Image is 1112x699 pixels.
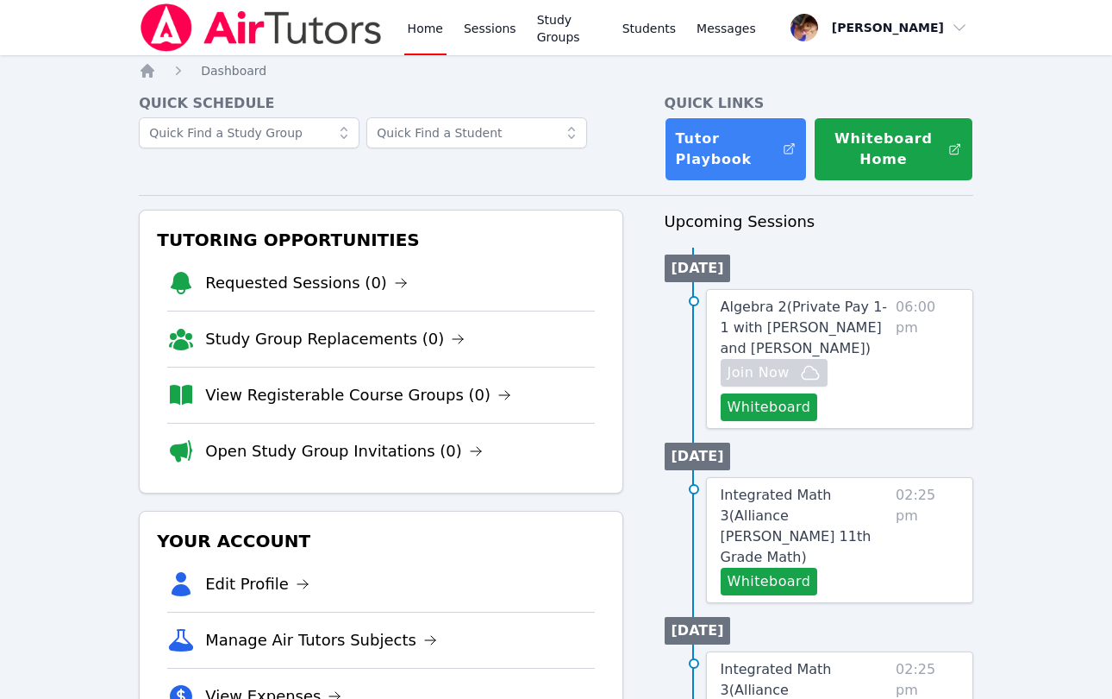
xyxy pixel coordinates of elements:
li: [DATE] [665,617,731,645]
a: Dashboard [201,62,266,79]
span: 02:25 pm [896,485,959,595]
h3: Your Account [153,526,608,557]
button: Whiteboard [721,394,818,421]
span: 06:00 pm [896,297,959,421]
a: View Registerable Course Groups (0) [205,383,511,407]
li: [DATE] [665,443,731,470]
span: Dashboard [201,64,266,78]
h4: Quick Schedule [139,93,622,114]
h3: Upcoming Sessions [665,210,973,234]
a: Requested Sessions (0) [205,271,408,295]
button: Whiteboard Home [814,117,972,181]
span: Join Now [728,362,790,383]
li: [DATE] [665,255,731,282]
a: Integrated Math 3(Alliance [PERSON_NAME] 11th Grade Math) [721,485,890,568]
button: Join Now [721,359,828,387]
span: Messages [697,20,756,37]
a: Algebra 2(Private Pay 1-1 with [PERSON_NAME] and [PERSON_NAME]) [721,297,890,359]
a: Open Study Group Invitations (0) [205,439,483,463]
a: Tutor Playbook [665,117,808,181]
input: Quick Find a Study Group [139,117,359,148]
span: Integrated Math 3 ( Alliance [PERSON_NAME] 11th Grade Math ) [721,487,871,565]
img: Air Tutors [139,3,383,52]
a: Edit Profile [205,572,309,596]
button: Whiteboard [721,568,818,595]
nav: Breadcrumb [139,62,973,79]
a: Study Group Replacements (0) [205,327,465,351]
h4: Quick Links [665,93,973,114]
input: Quick Find a Student [366,117,587,148]
span: Algebra 2 ( Private Pay 1-1 with [PERSON_NAME] and [PERSON_NAME] ) [721,299,888,356]
h3: Tutoring Opportunities [153,224,608,255]
a: Manage Air Tutors Subjects [205,628,437,652]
